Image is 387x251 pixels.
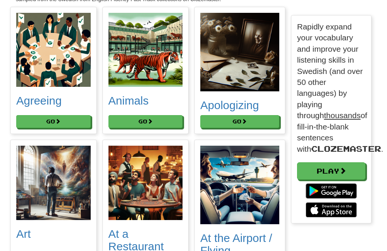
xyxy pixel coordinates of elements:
button: Go [16,115,91,128]
h2: Agreeing [16,94,91,107]
h2: Apologizing [200,99,279,111]
button: Go [200,115,279,128]
img: 2311d1ef-1287-49e1-a375-96625f84a316.small.png [108,13,183,87]
img: 5fe5a49d-7ac4-42c3-aa71-3a65d86e7586.small.png [16,146,91,220]
img: 465da693-45e6-47bc-8e67-b9248531da27.small.png [200,146,279,224]
span: Clozemaster [311,144,381,153]
img: a9e8ebb7-f2a5-4f7e-aec1-57bcea6a7445.small.png [16,13,91,87]
a: Play [297,162,365,180]
a: Agreeing Go [16,13,91,128]
h2: Animals [108,94,183,107]
img: fbb6a627-ce90-40e2-a9a0-da8fb5f729b7.small.png [200,13,279,91]
u: thousands [324,111,361,120]
a: Apologizing Go [200,13,279,128]
button: Go [108,115,183,128]
img: d5c9418e-191b-45a3-adda-cac0d363f62f.small.png [108,146,183,220]
h2: Art [16,228,91,240]
img: Get it on Google Play [302,180,361,202]
img: Download_on_the_App_Store_Badge_US-UK_135x40-25178aeef6eb6b83b96f5f2d004eda3bffbb37122de64afbaef7... [306,202,357,217]
p: Rapidly expand your vocabulary and improve your listening skills in Swedish (and over 50 other la... [297,21,365,155]
a: Animals Go [108,13,183,128]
